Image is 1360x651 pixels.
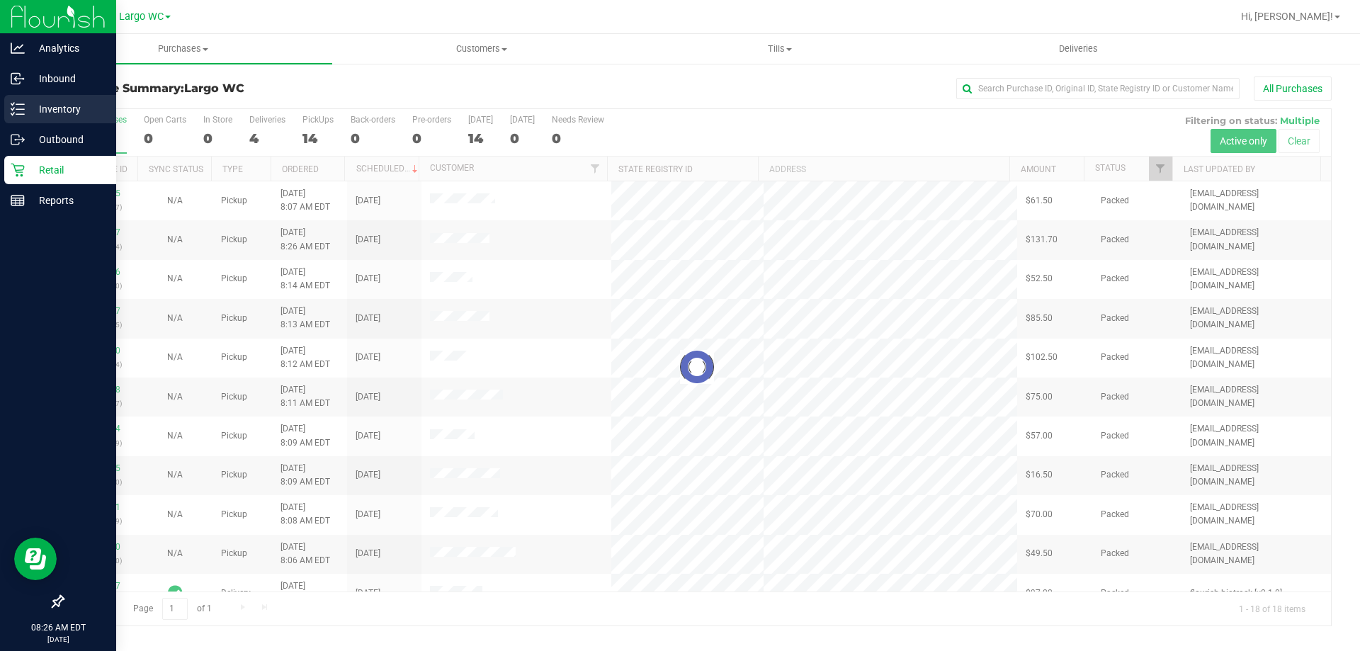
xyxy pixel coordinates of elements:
p: Outbound [25,131,110,148]
button: All Purchases [1254,77,1332,101]
inline-svg: Reports [11,193,25,208]
span: Largo WC [184,81,244,95]
a: Purchases [34,34,332,64]
p: Inventory [25,101,110,118]
p: [DATE] [6,634,110,645]
p: Reports [25,192,110,209]
inline-svg: Analytics [11,41,25,55]
span: Tills [631,43,928,55]
inline-svg: Inbound [11,72,25,86]
inline-svg: Retail [11,163,25,177]
a: Deliveries [929,34,1228,64]
iframe: Resource center [14,538,57,580]
span: Hi, [PERSON_NAME]! [1241,11,1333,22]
input: Search Purchase ID, Original ID, State Registry ID or Customer Name... [956,78,1240,99]
p: 08:26 AM EDT [6,621,110,634]
h3: Purchase Summary: [62,82,485,95]
inline-svg: Outbound [11,132,25,147]
p: Inbound [25,70,110,87]
span: Deliveries [1040,43,1117,55]
p: Analytics [25,40,110,57]
span: Purchases [34,43,332,55]
span: Customers [333,43,630,55]
a: Customers [332,34,630,64]
inline-svg: Inventory [11,102,25,116]
span: Largo WC [119,11,164,23]
a: Tills [630,34,929,64]
p: Retail [25,162,110,179]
